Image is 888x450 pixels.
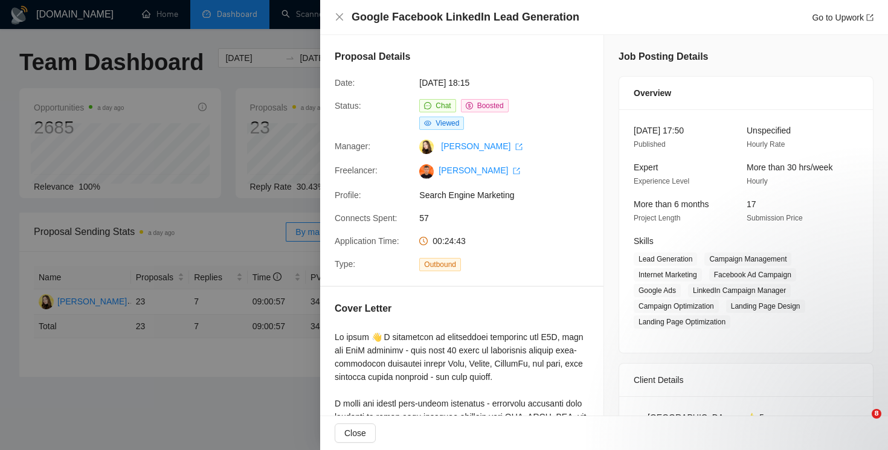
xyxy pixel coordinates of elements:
[433,236,466,246] span: 00:24:43
[688,284,791,297] span: LinkedIn Campaign Manager
[634,364,858,396] div: Client Details
[648,411,727,437] span: [GEOGRAPHIC_DATA]
[419,164,434,179] img: c14xhZlC-tuZVDV19vT9PqPao_mWkLBFZtPhMWXnAzD5A78GLaVOfmL__cgNkALhSq
[872,409,881,419] span: 8
[634,284,681,297] span: Google Ads
[747,199,756,209] span: 17
[335,236,399,246] span: Application Time:
[634,140,666,149] span: Published
[335,12,344,22] span: close
[352,10,579,25] h4: Google Facebook LinkedIn Lead Generation
[634,268,702,281] span: Internet Marketing
[335,301,391,316] h5: Cover Letter
[419,76,600,89] span: [DATE] 18:15
[634,300,719,313] span: Campaign Optimization
[812,13,874,22] a: Go to Upworkexport
[344,426,366,440] span: Close
[726,300,805,313] span: Landing Page Design
[619,50,708,64] h5: Job Posting Details
[847,409,876,438] iframe: Intercom live chat
[704,252,791,266] span: Campaign Management
[634,162,658,172] span: Expert
[335,166,378,175] span: Freelancer:
[634,126,684,135] span: [DATE] 17:50
[335,213,397,223] span: Connects Spent:
[634,86,671,100] span: Overview
[419,237,428,245] span: clock-circle
[419,258,461,271] span: Outbound
[634,252,697,266] span: Lead Generation
[747,126,791,135] span: Unspecified
[747,177,768,185] span: Hourly
[335,141,370,151] span: Manager:
[424,120,431,127] span: eye
[419,211,600,225] span: 57
[335,12,344,22] button: Close
[709,268,796,281] span: Facebook Ad Campaign
[634,315,730,329] span: Landing Page Optimization
[866,14,874,21] span: export
[436,119,459,127] span: Viewed
[424,102,431,109] span: message
[634,214,680,222] span: Project Length
[335,259,355,269] span: Type:
[747,214,803,222] span: Submission Price
[335,50,410,64] h5: Proposal Details
[513,167,520,175] span: export
[441,141,523,151] a: [PERSON_NAME] export
[634,177,689,185] span: Experience Level
[634,199,709,209] span: More than 6 months
[634,236,654,246] span: Skills
[747,162,832,172] span: More than 30 hrs/week
[439,166,520,175] a: [PERSON_NAME] export
[515,143,523,150] span: export
[419,188,600,202] span: Search Engine Marketing
[335,190,361,200] span: Profile:
[335,78,355,88] span: Date:
[477,101,504,110] span: Boosted
[335,423,376,443] button: Close
[466,102,473,109] span: dollar
[436,101,451,110] span: Chat
[335,101,361,111] span: Status:
[747,140,785,149] span: Hourly Rate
